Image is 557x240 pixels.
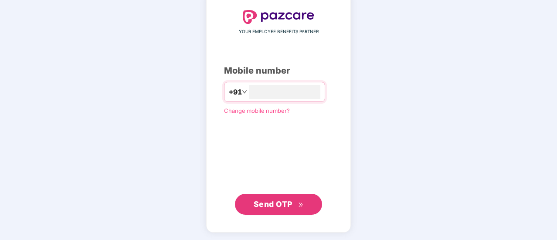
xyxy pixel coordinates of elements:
[224,64,333,78] div: Mobile number
[243,10,314,24] img: logo
[254,199,292,209] span: Send OTP
[242,89,247,95] span: down
[235,194,322,215] button: Send OTPdouble-right
[229,87,242,98] span: +91
[224,107,290,114] a: Change mobile number?
[298,202,304,208] span: double-right
[239,28,319,35] span: YOUR EMPLOYEE BENEFITS PARTNER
